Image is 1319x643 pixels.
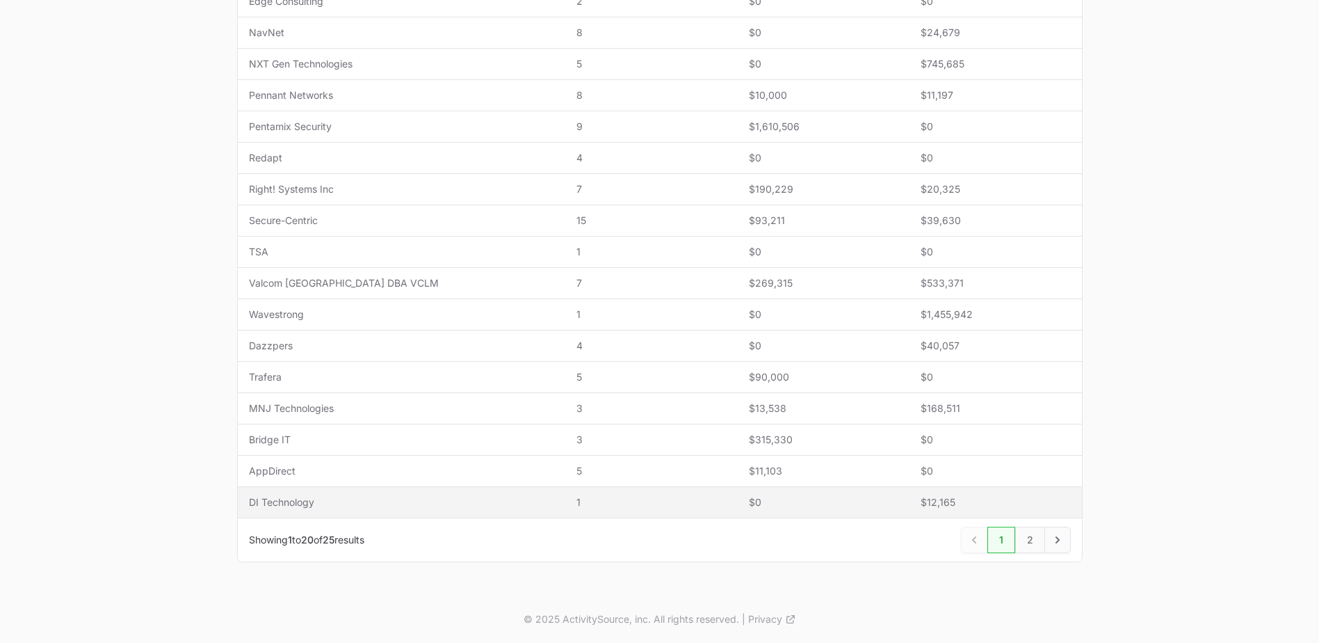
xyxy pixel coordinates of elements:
[921,214,1070,228] span: $39,630
[749,464,898,478] span: $11,103
[249,276,555,290] span: Valcom [GEOGRAPHIC_DATA] DBA VCLM
[576,433,726,447] span: 3
[749,402,898,415] span: $13,538
[749,245,898,259] span: $0
[249,182,555,196] span: Right! Systems Inc
[749,308,898,321] span: $0
[249,151,555,165] span: Redapt
[742,612,745,626] span: |
[249,120,555,134] span: Pentamix Security
[576,245,726,259] span: 1
[249,464,555,478] span: AppDirect
[524,612,739,626] p: © 2025 ActivitySource, inc. All rights reserved.
[576,182,726,196] span: 7
[921,245,1070,259] span: $0
[301,534,314,546] span: 20
[249,308,555,321] span: Wavestrong
[921,151,1070,165] span: $0
[749,88,898,102] span: $10,000
[749,26,898,40] span: $0
[576,308,726,321] span: 1
[749,339,898,353] span: $0
[249,433,555,447] span: Bridge IT
[323,534,334,546] span: 25
[576,370,726,384] span: 5
[249,370,555,384] span: Trafera
[249,245,555,259] span: TSA
[576,402,726,415] span: 3
[749,214,898,228] span: $93,211
[749,57,898,71] span: $0
[576,57,726,71] span: 5
[249,402,555,415] span: MNJ Technologies
[749,276,898,290] span: $269,315
[921,182,1070,196] span: $20,325
[249,533,364,547] p: Showing to of results
[1015,527,1045,553] a: 2
[749,433,898,447] span: $315,330
[249,88,555,102] span: Pennant Networks
[749,495,898,509] span: $0
[921,433,1070,447] span: $0
[1044,527,1071,553] a: Next
[749,151,898,165] span: $0
[576,88,726,102] span: 8
[249,26,555,40] span: NavNet
[749,182,898,196] span: $190,229
[576,26,726,40] span: 8
[576,151,726,165] span: 4
[576,339,726,353] span: 4
[576,464,726,478] span: 5
[249,339,555,353] span: Dazzpers
[748,612,796,626] a: Privacy
[576,214,726,228] span: 15
[921,26,1070,40] span: $24,679
[921,339,1070,353] span: $40,057
[576,276,726,290] span: 7
[249,214,555,228] span: Secure-Centric
[921,88,1070,102] span: $11,197
[921,495,1070,509] span: $12,165
[249,57,555,71] span: NXT Gen Technologies
[921,120,1070,134] span: $0
[288,534,292,546] span: 1
[576,120,726,134] span: 9
[921,57,1070,71] span: $745,685
[921,464,1070,478] span: $0
[749,370,898,384] span: $90,000
[921,370,1070,384] span: $0
[921,308,1070,321] span: $1,455,942
[576,495,726,509] span: 1
[921,402,1070,415] span: $168,511
[921,276,1070,290] span: $533,371
[249,495,555,509] span: DI Technology
[987,527,1015,553] a: 1
[749,120,898,134] span: $1,610,506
